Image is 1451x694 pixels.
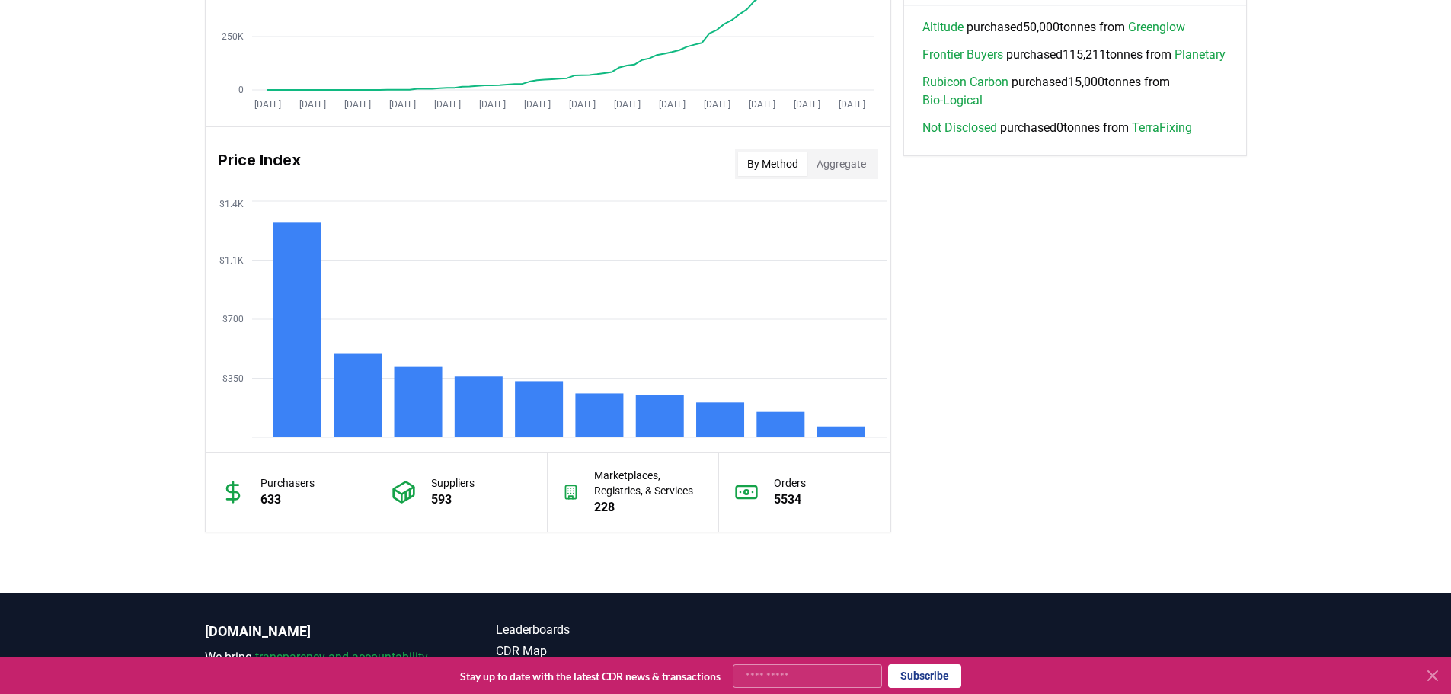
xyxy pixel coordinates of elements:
a: CDR Map [496,642,726,660]
a: TerraFixing [1132,119,1192,137]
p: 228 [594,498,703,517]
tspan: [DATE] [433,99,460,110]
span: transparency and accountability [255,650,428,664]
span: purchased 50,000 tonnes from [922,18,1185,37]
tspan: [DATE] [703,99,730,110]
tspan: $700 [222,314,244,325]
tspan: $1.1K [219,255,244,266]
tspan: 0 [238,85,244,95]
button: Aggregate [807,152,875,176]
tspan: $350 [222,373,244,384]
tspan: [DATE] [478,99,505,110]
tspan: [DATE] [613,99,640,110]
tspan: [DATE] [344,99,370,110]
tspan: $1.4K [219,199,244,209]
p: 5534 [774,491,806,509]
a: Greenglow [1128,18,1185,37]
h3: Price Index [218,149,301,179]
a: Bio-Logical [922,91,983,110]
tspan: [DATE] [658,99,685,110]
p: Suppliers [431,475,475,491]
span: purchased 115,211 tonnes from [922,46,1226,64]
a: Altitude [922,18,964,37]
span: purchased 0 tonnes from [922,119,1192,137]
a: Frontier Buyers [922,46,1003,64]
tspan: [DATE] [523,99,550,110]
a: Rubicon Carbon [922,73,1008,91]
button: By Method [738,152,807,176]
tspan: [DATE] [254,99,280,110]
a: Leaderboards [496,621,726,639]
tspan: 250K [222,31,244,42]
tspan: [DATE] [748,99,775,110]
p: We bring to the durable carbon removal market [205,648,435,685]
tspan: [DATE] [793,99,820,110]
a: Not Disclosed [922,119,997,137]
tspan: [DATE] [838,99,865,110]
p: 593 [431,491,475,509]
tspan: [DATE] [388,99,415,110]
p: [DOMAIN_NAME] [205,621,435,642]
a: Planetary [1175,46,1226,64]
p: Orders [774,475,806,491]
p: Purchasers [260,475,315,491]
p: 633 [260,491,315,509]
tspan: [DATE] [568,99,595,110]
p: Marketplaces, Registries, & Services [594,468,703,498]
span: purchased 15,000 tonnes from [922,73,1228,110]
tspan: [DATE] [299,99,325,110]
